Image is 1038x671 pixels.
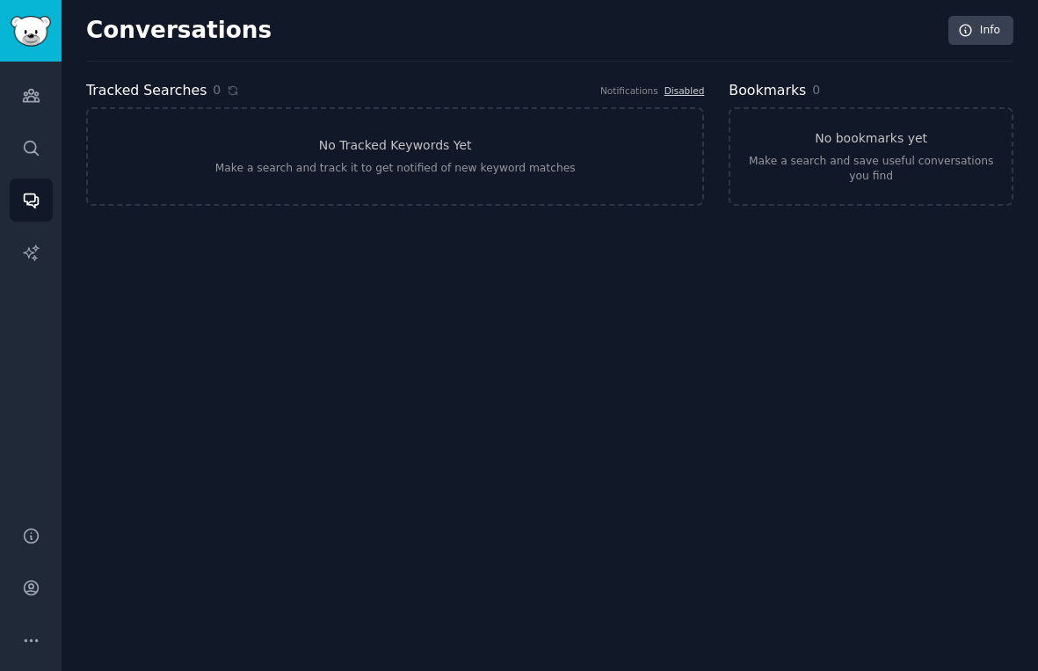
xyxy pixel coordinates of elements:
a: No Tracked Keywords YetMake a search and track it to get notified of new keyword matches [86,107,704,206]
a: No bookmarks yetMake a search and save useful conversations you find [729,107,1013,206]
h2: Bookmarks [729,80,806,102]
h2: Tracked Searches [86,80,207,102]
div: Make a search and track it to get notified of new keyword matches [215,161,576,177]
span: 0 [213,81,221,99]
h3: No Tracked Keywords Yet [319,136,472,155]
a: Disabled [664,85,705,96]
h3: No bookmarks yet [815,129,927,148]
span: 0 [812,83,820,97]
div: Notifications [600,84,658,97]
div: Make a search and save useful conversations you find [743,154,999,185]
a: Info [948,16,1013,46]
img: GummySearch logo [11,16,51,47]
h2: Conversations [86,17,272,45]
